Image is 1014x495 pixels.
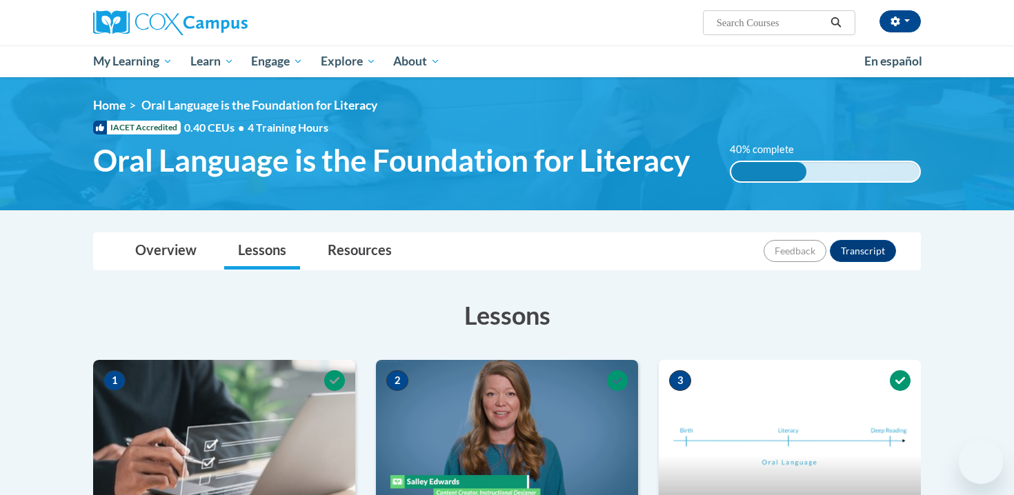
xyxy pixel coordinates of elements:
span: Oral Language is the Foundation for Literacy [93,142,690,179]
label: 40% complete [730,142,809,157]
button: Search [826,14,846,31]
a: Home [93,98,126,112]
span: 1 [103,370,126,391]
button: Transcript [830,240,896,262]
span: Oral Language is the Foundation for Literacy [141,98,377,112]
span: En español [864,54,922,68]
a: Lessons [224,233,300,270]
span: 4 Training Hours [248,121,328,134]
h3: Lessons [93,298,921,332]
a: Resources [314,233,406,270]
a: Engage [242,46,312,77]
span: 3 [669,370,691,391]
iframe: Button to launch messaging window [959,440,1003,484]
a: Overview [121,233,210,270]
span: Engage [251,53,303,70]
a: Cox Campus [93,10,355,35]
a: Learn [181,46,243,77]
span: Learn [190,53,234,70]
span: IACET Accredited [93,121,181,134]
a: Explore [312,46,385,77]
span: About [393,53,440,70]
a: My Learning [84,46,181,77]
button: Account Settings [879,10,921,32]
img: Cox Campus [93,10,248,35]
span: Explore [321,53,376,70]
input: Search Courses [715,14,826,31]
span: • [238,121,244,134]
button: Feedback [764,240,826,262]
div: Main menu [72,46,942,77]
a: En español [855,47,931,76]
a: About [385,46,450,77]
span: My Learning [93,53,172,70]
span: 2 [386,370,408,391]
div: 40% complete [731,162,806,181]
span: 0.40 CEUs [184,120,248,135]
